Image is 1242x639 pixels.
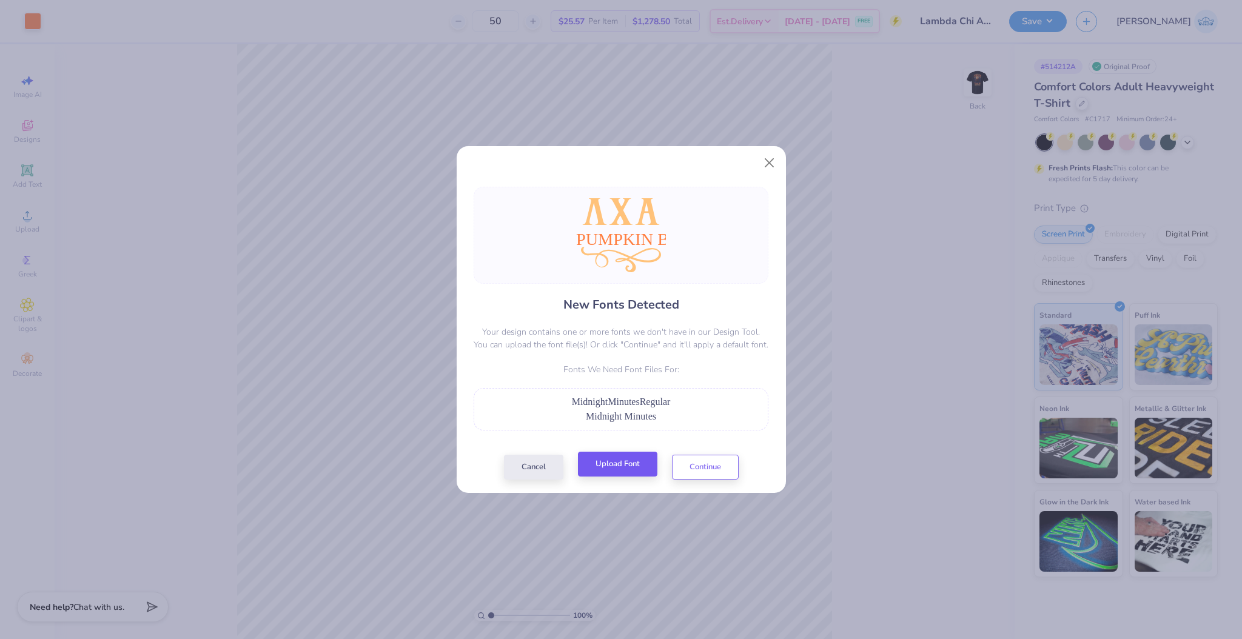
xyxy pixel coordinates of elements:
span: MidnightMinutesRegular [572,396,671,407]
button: Continue [672,455,739,480]
span: Midnight Minutes [586,411,656,421]
p: Fonts We Need Font Files For: [474,363,768,376]
p: Your design contains one or more fonts we don't have in our Design Tool. You can upload the font ... [474,326,768,351]
h4: New Fonts Detected [563,296,679,313]
button: Upload Font [578,452,657,477]
button: Close [757,151,780,174]
button: Cancel [504,455,563,480]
